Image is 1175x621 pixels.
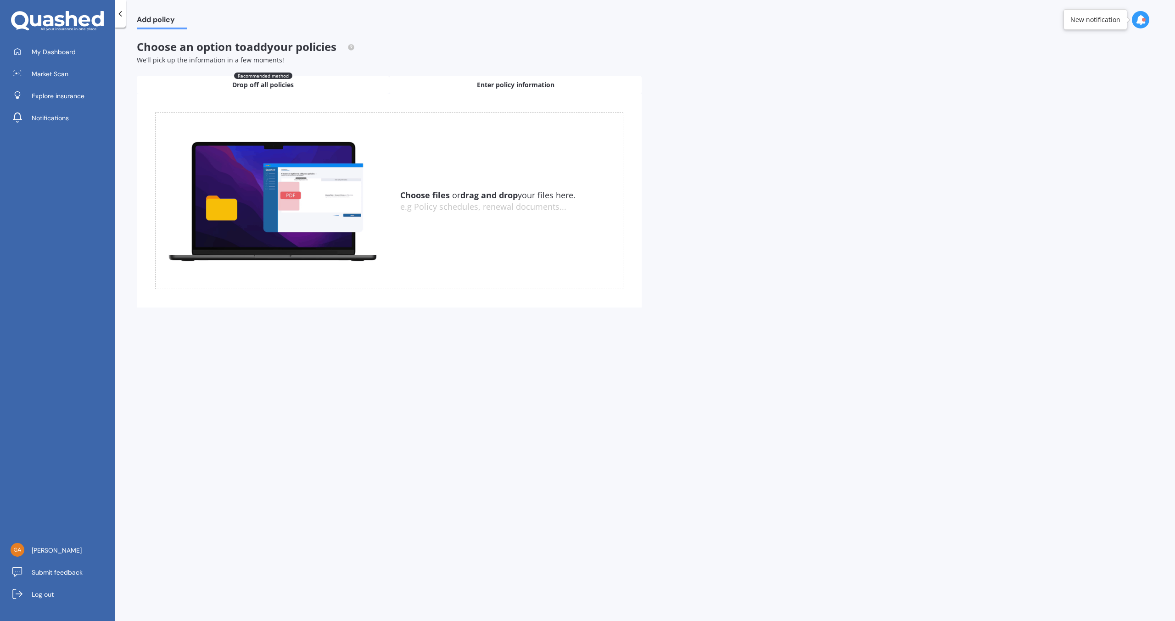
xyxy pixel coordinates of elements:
[400,190,450,201] u: Choose files
[1070,15,1120,24] div: New notification
[32,113,69,123] span: Notifications
[7,87,115,105] a: Explore insurance
[137,15,187,28] span: Add policy
[235,39,336,54] span: to add your policies
[32,568,83,577] span: Submit feedback
[32,69,68,78] span: Market Scan
[7,585,115,604] a: Log out
[460,190,518,201] b: drag and drop
[7,109,115,127] a: Notifications
[7,563,115,582] a: Submit feedback
[32,546,82,555] span: [PERSON_NAME]
[32,91,84,101] span: Explore insurance
[7,43,115,61] a: My Dashboard
[137,39,355,54] span: Choose an option
[400,202,623,212] div: e.g Policy schedules, renewal documents...
[156,136,389,265] img: upload.de96410c8ce839c3fdd5.gif
[32,47,76,56] span: My Dashboard
[137,56,284,64] span: We’ll pick up the information in a few moments!
[232,80,294,90] span: Drop off all policies
[234,73,292,79] span: Recommended method
[7,541,115,559] a: [PERSON_NAME]
[400,190,576,201] span: or your files here.
[7,65,115,83] a: Market Scan
[11,543,24,557] img: 4cb11fb246a701a44eba1d14a08e04ea
[477,80,554,90] span: Enter policy information
[32,590,54,599] span: Log out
